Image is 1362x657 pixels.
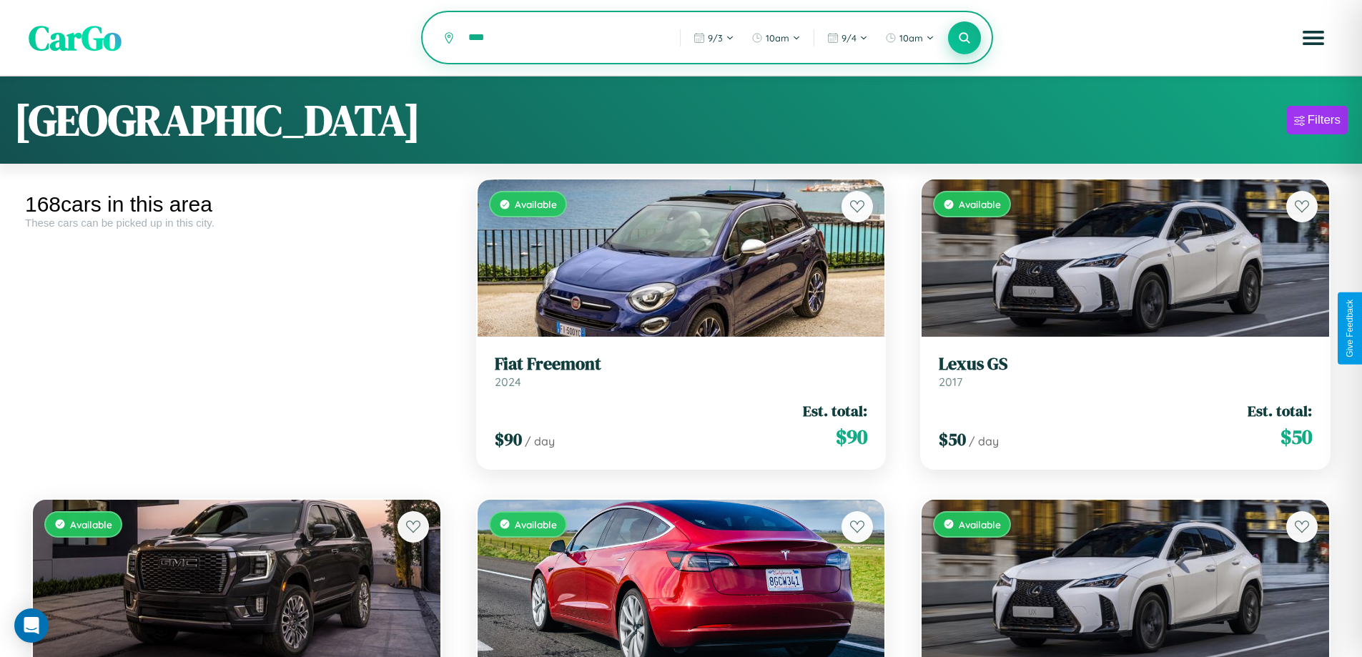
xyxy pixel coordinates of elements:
span: Available [959,198,1001,210]
h3: Fiat Freemont [495,354,868,375]
span: Available [70,518,112,530]
span: Available [959,518,1001,530]
span: Est. total: [803,400,867,421]
span: $ 90 [836,423,867,451]
a: Fiat Freemont2024 [495,354,868,389]
button: 9/3 [686,26,741,49]
span: 10am [899,32,923,44]
span: CarGo [29,14,122,61]
span: 10am [766,32,789,44]
span: / day [525,434,555,448]
div: 168 cars in this area [25,192,448,217]
h1: [GEOGRAPHIC_DATA] [14,91,420,149]
span: Est. total: [1248,400,1312,421]
div: Open Intercom Messenger [14,608,49,643]
div: Filters [1308,113,1341,127]
span: 9 / 3 [708,32,723,44]
button: Filters [1287,106,1348,134]
div: Give Feedback [1345,300,1355,357]
span: / day [969,434,999,448]
span: 9 / 4 [842,32,857,44]
h3: Lexus GS [939,354,1312,375]
button: 10am [744,26,808,49]
span: $ 90 [495,428,522,451]
span: $ 50 [1280,423,1312,451]
span: $ 50 [939,428,966,451]
a: Lexus GS2017 [939,354,1312,389]
div: These cars can be picked up in this city. [25,217,448,229]
span: Available [515,198,557,210]
span: 2017 [939,375,962,389]
span: Available [515,518,557,530]
span: 2024 [495,375,521,389]
button: Open menu [1293,18,1333,58]
button: 9/4 [820,26,875,49]
button: 10am [878,26,942,49]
